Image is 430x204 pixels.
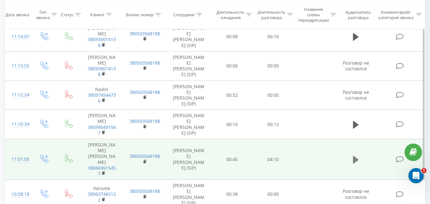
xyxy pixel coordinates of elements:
[81,110,123,139] td: [PERSON_NAME]
[166,51,212,81] td: [PERSON_NAME] [PERSON_NAME] (SIP)
[166,139,212,180] td: [PERSON_NAME] [PERSON_NAME] (SIP)
[11,153,25,165] div: 11:01:05
[343,60,369,72] span: Разговор не состоялся
[130,31,160,37] a: 380503568188
[253,81,294,110] td: 00:00
[11,188,25,200] div: 10:58:18
[408,168,424,183] iframe: Intercom live chat
[212,22,253,52] td: 00:08
[81,139,123,180] td: [PERSON_NAME][PERSON_NAME]
[253,22,294,52] td: 00:16
[88,66,116,77] a: 380930014138
[130,118,160,124] a: 380503568188
[11,60,25,72] div: 11:13:55
[130,188,160,194] a: 380503568188
[11,89,25,101] div: 11:12:24
[36,9,50,20] div: Тип звонка
[88,92,116,104] a: 380974544736
[173,12,195,18] div: Сотрудник
[88,36,116,48] a: 380930014138
[11,31,25,43] div: 11:14:07
[212,81,253,110] td: 00:52
[298,7,329,23] div: Название схемы переадресации
[81,51,123,81] td: [PERSON_NAME]
[5,12,29,18] div: Дата звонка
[212,110,253,139] td: 00:10
[377,9,414,20] div: Комментарий/категория звонка
[90,12,104,18] div: Клиент
[166,110,212,139] td: [PERSON_NAME] [PERSON_NAME] (SIP)
[81,81,123,110] td: Nadin
[130,153,160,159] a: 380503568188
[253,110,294,139] td: 00:12
[253,51,294,81] td: 00:00
[130,60,160,66] a: 380503568188
[257,9,285,20] div: Длительность разговора
[343,89,369,101] span: Разговор не состоялся
[126,12,154,18] div: Бизнес номер
[212,139,253,180] td: 00:45
[61,12,74,18] div: Статус
[212,51,253,81] td: 00:06
[81,22,123,52] td: [PERSON_NAME]
[88,124,116,136] a: 380990491567
[253,139,294,180] td: 04:10
[216,9,244,20] div: Длительность ожидания
[166,81,212,110] td: [PERSON_NAME] [PERSON_NAME] (SIP)
[11,118,25,130] div: 11:10:34
[342,9,374,20] div: Аудиозапись разговора
[421,168,426,173] span: 1
[130,89,160,95] a: 380503568188
[166,22,212,52] td: [PERSON_NAME] [PERSON_NAME] (SIP)
[88,165,116,177] a: 380669615457
[343,188,369,200] span: Разговор не состоялся
[88,191,116,203] a: 380637465122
